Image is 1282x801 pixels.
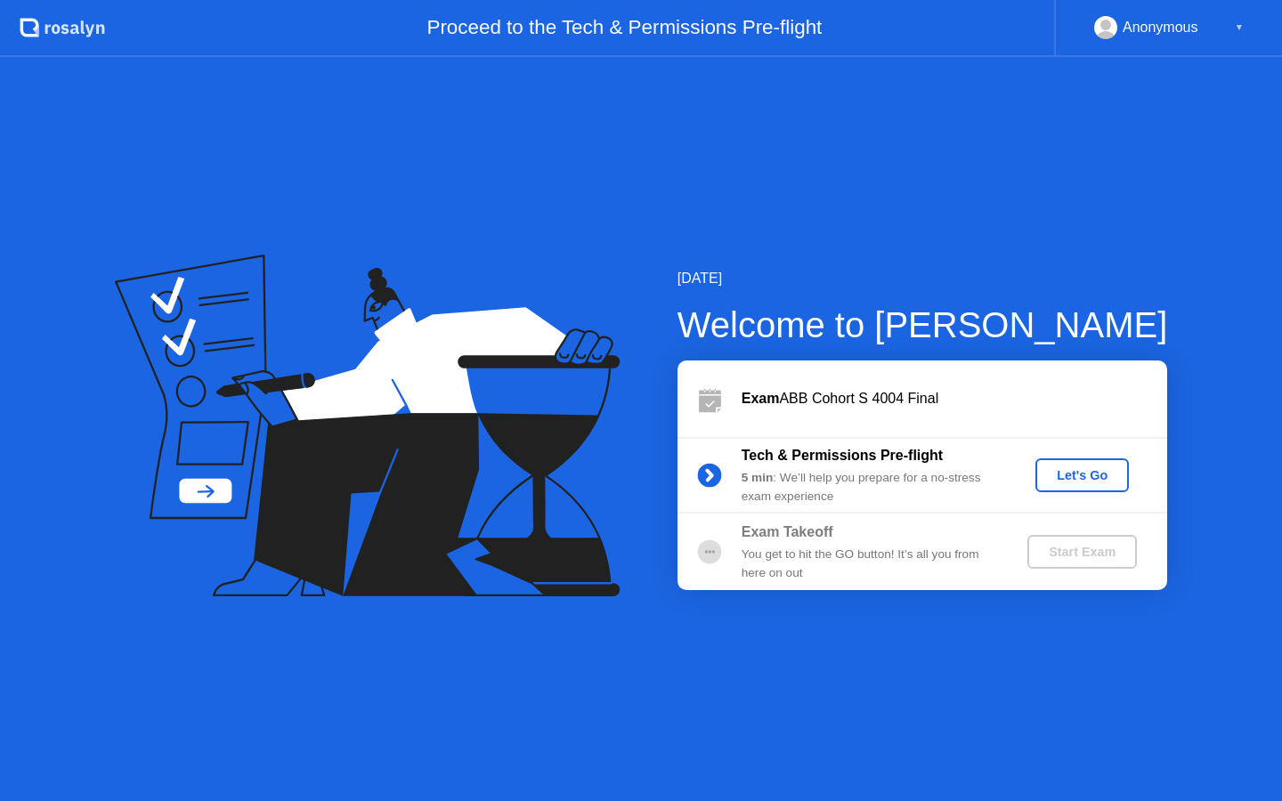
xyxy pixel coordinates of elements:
div: [DATE] [678,268,1168,289]
button: Start Exam [1027,535,1137,569]
div: Let's Go [1043,468,1122,482]
b: 5 min [742,471,774,484]
button: Let's Go [1035,458,1129,492]
div: Welcome to [PERSON_NAME] [678,298,1168,352]
div: : We’ll help you prepare for a no-stress exam experience [742,469,998,506]
div: You get to hit the GO button! It’s all you from here on out [742,546,998,582]
div: ABB Cohort S 4004 Final [742,388,1167,409]
div: Anonymous [1123,16,1198,39]
b: Exam Takeoff [742,524,833,539]
b: Tech & Permissions Pre-flight [742,448,943,463]
b: Exam [742,391,780,406]
div: ▼ [1235,16,1244,39]
div: Start Exam [1035,545,1130,559]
